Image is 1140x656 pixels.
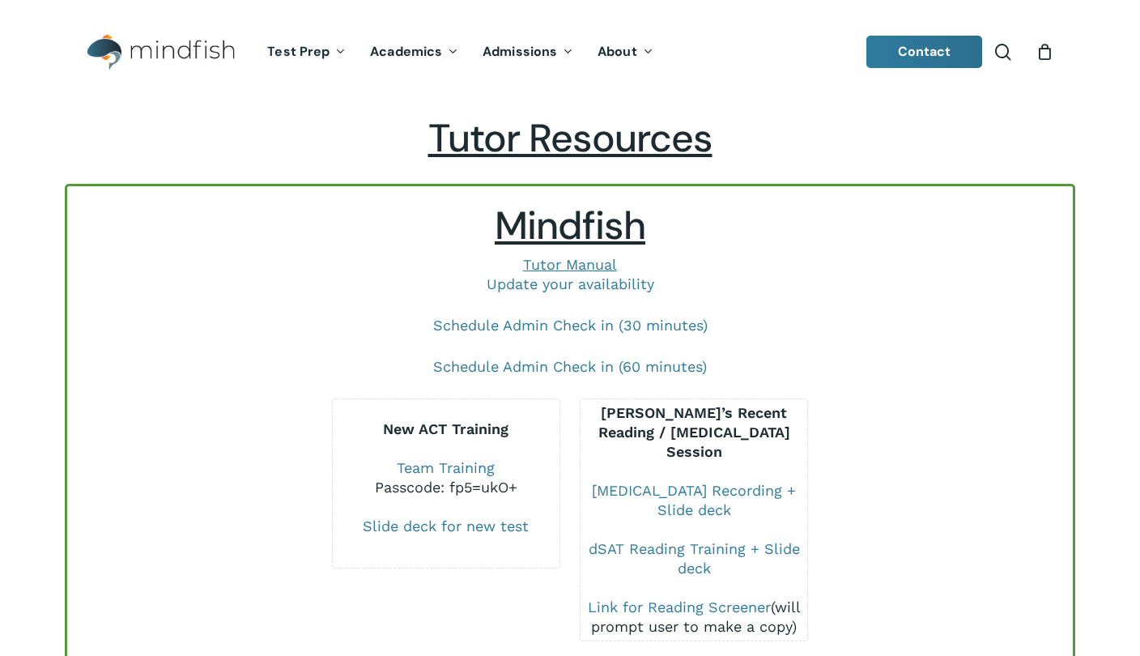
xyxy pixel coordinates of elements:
[588,598,771,616] a: Link for Reading Screener
[65,22,1075,83] header: Main Menu
[523,256,617,273] a: Tutor Manual
[1036,43,1053,61] a: Cart
[370,43,442,60] span: Academics
[267,43,330,60] span: Test Prep
[589,540,800,577] a: dSAT Reading Training + Slide deck
[255,22,665,83] nav: Main Menu
[598,43,637,60] span: About
[358,45,470,59] a: Academics
[487,275,654,292] a: Update your availability
[433,358,707,375] a: Schedule Admin Check in (60 minutes)
[433,317,708,334] a: Schedule Admin Check in (30 minutes)
[333,478,559,497] div: Passcode: fp5=ukO+
[428,113,712,164] span: Tutor Resources
[483,43,557,60] span: Admissions
[255,45,358,59] a: Test Prep
[495,200,645,251] span: Mindfish
[383,420,508,437] b: New ACT Training
[866,36,983,68] a: Contact
[898,43,951,60] span: Contact
[363,518,529,535] a: Slide deck for new test
[592,482,796,518] a: [MEDICAL_DATA] Recording + Slide deck
[598,404,790,460] b: [PERSON_NAME]’s Recent Reading / [MEDICAL_DATA] Session
[397,459,495,476] a: Team Training
[585,45,666,59] a: About
[470,45,585,59] a: Admissions
[581,598,807,637] div: (will prompt user to make a copy)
